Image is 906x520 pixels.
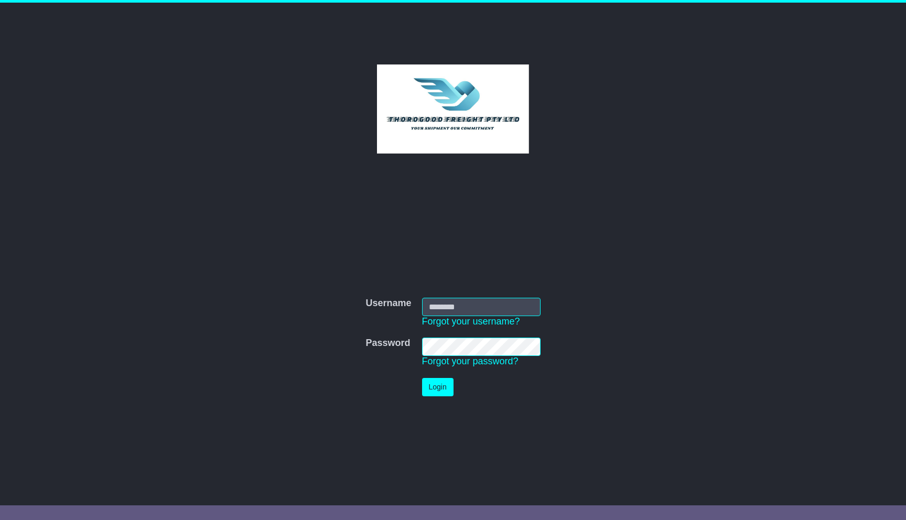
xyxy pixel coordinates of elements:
a: Forgot your password? [422,356,519,366]
label: Password [365,338,410,349]
label: Username [365,298,411,309]
button: Login [422,378,454,396]
img: Thorogood Freight Pty Ltd [377,64,530,154]
a: Forgot your username? [422,316,520,327]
